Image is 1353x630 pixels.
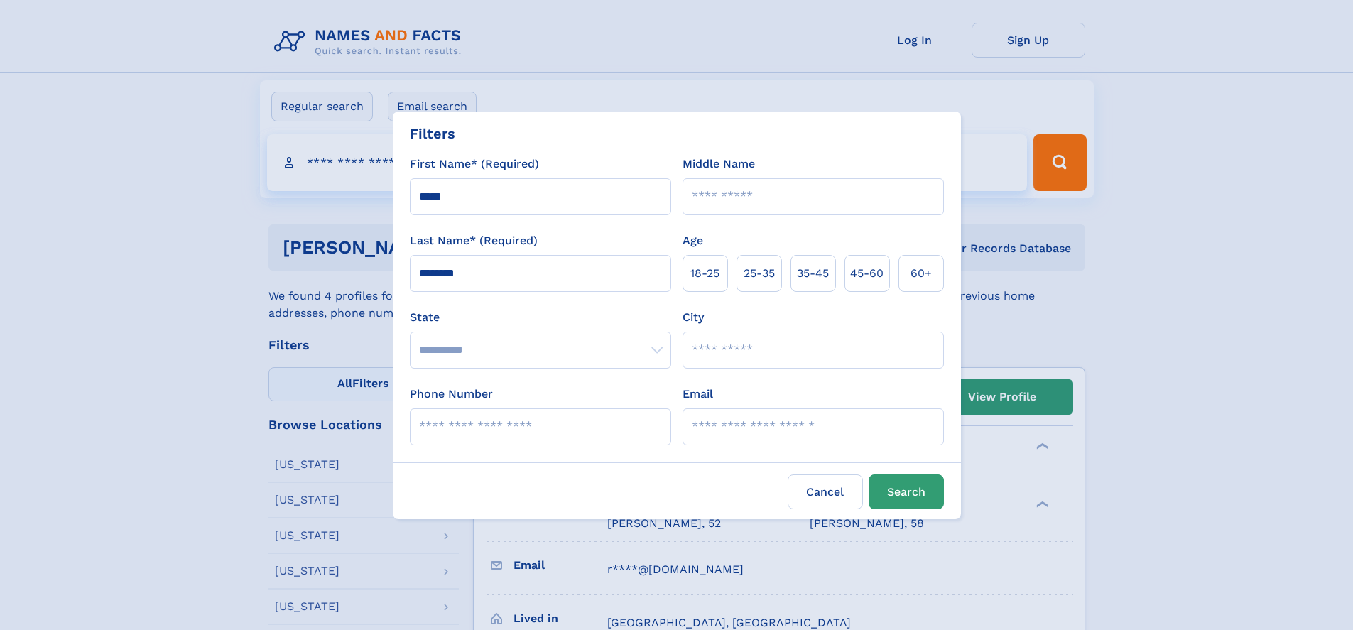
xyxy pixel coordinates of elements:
[683,232,703,249] label: Age
[797,265,829,282] span: 35‑45
[911,265,932,282] span: 60+
[410,156,539,173] label: First Name* (Required)
[683,309,704,326] label: City
[744,265,775,282] span: 25‑35
[683,156,755,173] label: Middle Name
[683,386,713,403] label: Email
[410,309,671,326] label: State
[850,265,884,282] span: 45‑60
[869,474,944,509] button: Search
[410,386,493,403] label: Phone Number
[410,232,538,249] label: Last Name* (Required)
[690,265,719,282] span: 18‑25
[410,123,455,144] div: Filters
[788,474,863,509] label: Cancel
